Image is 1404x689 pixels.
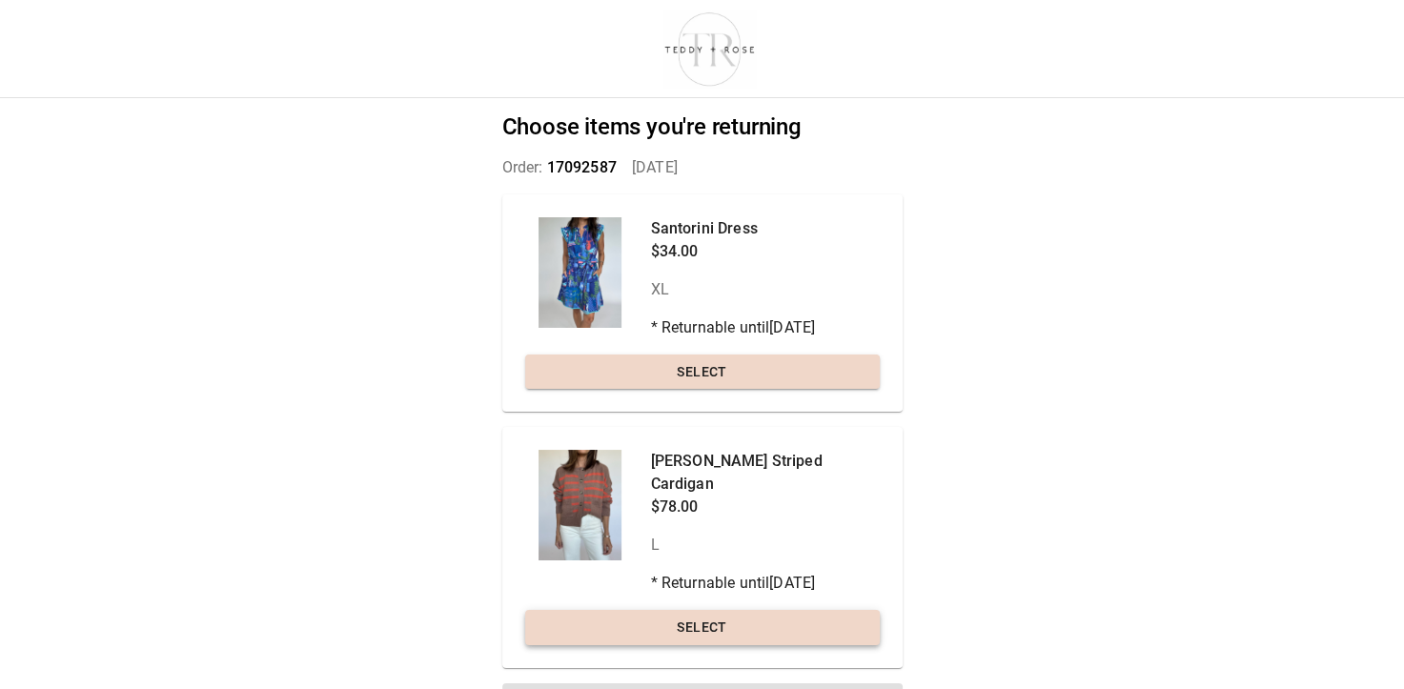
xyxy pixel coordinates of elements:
p: * Returnable until [DATE] [651,316,816,339]
p: Santorini Dress [651,217,816,240]
button: Select [525,355,880,390]
p: [PERSON_NAME] Striped Cardigan [651,450,880,496]
p: * Returnable until [DATE] [651,572,880,595]
p: XL [651,278,816,301]
p: Order: [DATE] [502,156,903,179]
img: shop-teddyrose.myshopify.com-d93983e8-e25b-478f-b32e-9430bef33fdd [656,8,763,90]
button: Select [525,610,880,645]
p: $34.00 [651,240,816,263]
p: L [651,534,880,557]
h2: Choose items you're returning [502,113,903,141]
p: $78.00 [651,496,880,518]
span: 17092587 [547,158,617,176]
